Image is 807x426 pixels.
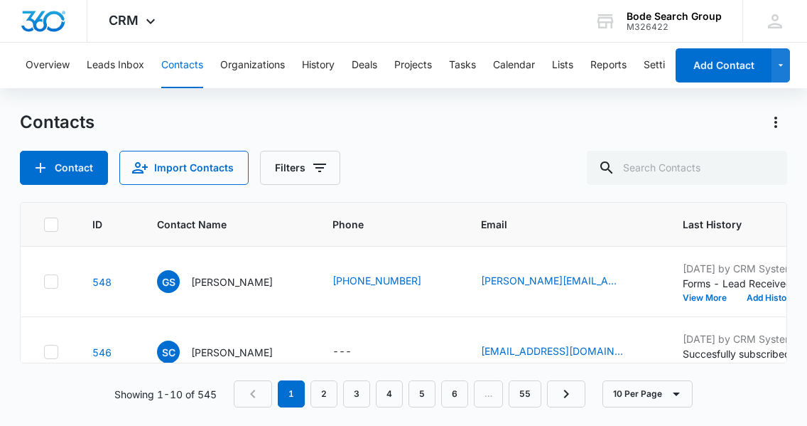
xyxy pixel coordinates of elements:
[683,294,737,302] button: View More
[493,43,535,88] button: Calendar
[302,43,335,88] button: History
[764,111,787,134] button: Actions
[26,43,70,88] button: Overview
[481,217,628,232] span: Email
[449,43,476,88] button: Tasks
[161,43,203,88] button: Contacts
[332,344,377,361] div: Phone - - Select to Edit Field
[644,43,682,88] button: Settings
[278,380,305,408] em: 1
[481,273,649,290] div: Email - Gloria.Spataro@Professionalbusinesspages.com - Select to Edit Field
[376,380,403,408] a: Page 4
[343,380,370,408] a: Page 3
[590,43,627,88] button: Reports
[114,387,217,402] p: Showing 1-10 of 545
[547,380,585,408] a: Next Page
[92,217,102,232] span: ID
[332,273,447,290] div: Phone - (814) 980-5065 - Select to Edit Field
[332,217,426,232] span: Phone
[552,43,573,88] button: Lists
[408,380,435,408] a: Page 5
[481,273,623,288] a: [PERSON_NAME][EMAIL_ADDRESS][PERSON_NAME][DOMAIN_NAME]
[627,11,722,22] div: account name
[87,43,144,88] button: Leads Inbox
[587,151,787,185] input: Search Contacts
[157,217,278,232] span: Contact Name
[737,294,805,302] button: Add History
[441,380,468,408] a: Page 6
[109,13,139,28] span: CRM
[20,112,94,133] h1: Contacts
[157,341,180,363] span: SC
[676,48,771,82] button: Add Contact
[394,43,432,88] button: Projects
[260,151,340,185] button: Filters
[481,344,649,361] div: Email - scheary@planhub.com - Select to Edit Field
[602,380,693,408] button: 10 Per Page
[157,270,180,293] span: GS
[92,276,112,288] a: Navigate to contact details page for Gloria Spataro
[157,270,298,293] div: Contact Name - Gloria Spataro - Select to Edit Field
[92,346,112,358] a: Navigate to contact details page for Stacey Cheary
[627,22,722,32] div: account id
[234,380,585,408] nav: Pagination
[20,151,108,185] button: Add Contact
[157,341,298,363] div: Contact Name - Stacey Cheary - Select to Edit Field
[481,344,623,358] a: [EMAIL_ADDRESS][DOMAIN_NAME]
[310,380,337,408] a: Page 2
[332,273,421,288] a: [PHONE_NUMBER]
[191,345,273,360] p: [PERSON_NAME]
[509,380,541,408] a: Page 55
[352,43,377,88] button: Deals
[332,344,352,361] div: ---
[220,43,285,88] button: Organizations
[191,275,273,289] p: [PERSON_NAME]
[119,151,249,185] button: Import Contacts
